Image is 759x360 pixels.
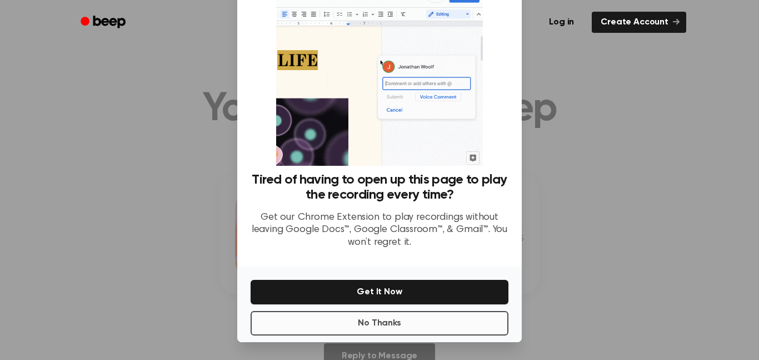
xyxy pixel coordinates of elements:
[592,12,686,33] a: Create Account
[251,311,508,336] button: No Thanks
[73,12,136,33] a: Beep
[251,211,508,249] p: Get our Chrome Extension to play recordings without leaving Google Docs™, Google Classroom™, & Gm...
[251,280,508,304] button: Get It Now
[251,172,508,203] h3: Tired of having to open up this page to play the recording every time?
[538,9,585,35] a: Log in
